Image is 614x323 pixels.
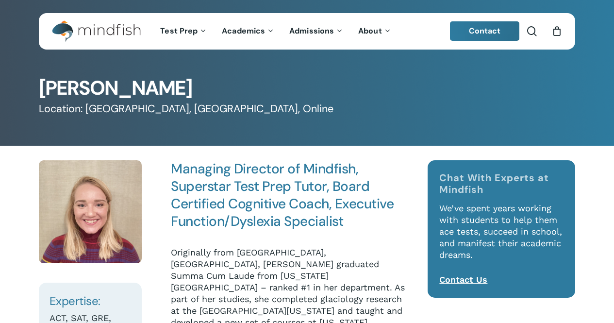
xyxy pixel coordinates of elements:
[439,172,563,195] h4: Chat With Experts at Mindfish
[450,21,520,41] a: Contact
[160,26,198,36] span: Test Prep
[50,293,100,308] span: Expertise:
[551,26,562,36] a: Cart
[39,102,333,116] span: Location: [GEOGRAPHIC_DATA], [GEOGRAPHIC_DATA], Online
[153,13,398,50] nav: Main Menu
[39,160,142,263] img: Tutor Hailey Andler
[222,26,265,36] span: Academics
[282,27,351,35] a: Admissions
[39,79,575,99] h1: [PERSON_NAME]
[439,274,487,285] a: Contact Us
[469,26,501,36] span: Contact
[215,27,282,35] a: Academics
[153,27,215,35] a: Test Prep
[439,203,563,274] p: We’ve spent years working with students to help them ace tests, succeed in school, and manifest t...
[358,26,382,36] span: About
[171,160,406,230] h4: Managing Director of Mindfish, Superstar Test Prep Tutor, Board Certified Cognitive Coach, Execut...
[39,13,575,50] header: Main Menu
[351,27,399,35] a: About
[289,26,334,36] span: Admissions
